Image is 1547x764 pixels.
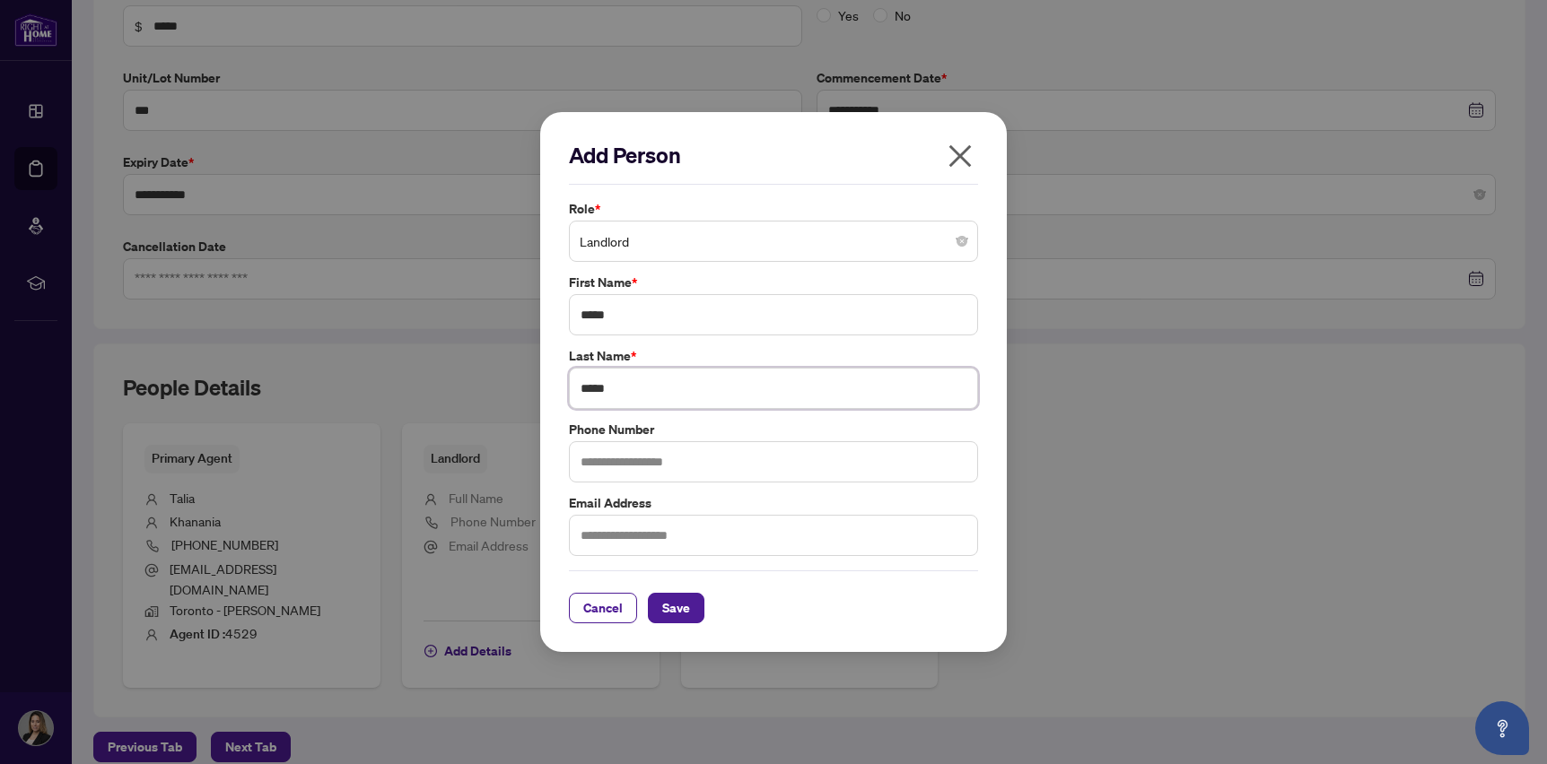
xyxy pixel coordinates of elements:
[569,593,637,623] button: Cancel
[648,593,704,623] button: Save
[583,594,623,622] span: Cancel
[957,236,967,247] span: close-circle
[569,199,978,219] label: Role
[569,141,978,169] h2: Add Person
[569,273,978,292] label: First Name
[569,493,978,513] label: Email Address
[946,142,975,170] span: close
[569,346,978,366] label: Last Name
[1475,701,1529,755] button: Open asap
[662,594,690,622] span: Save
[569,420,978,439] label: Phone Number
[580,224,967,258] span: Landlord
